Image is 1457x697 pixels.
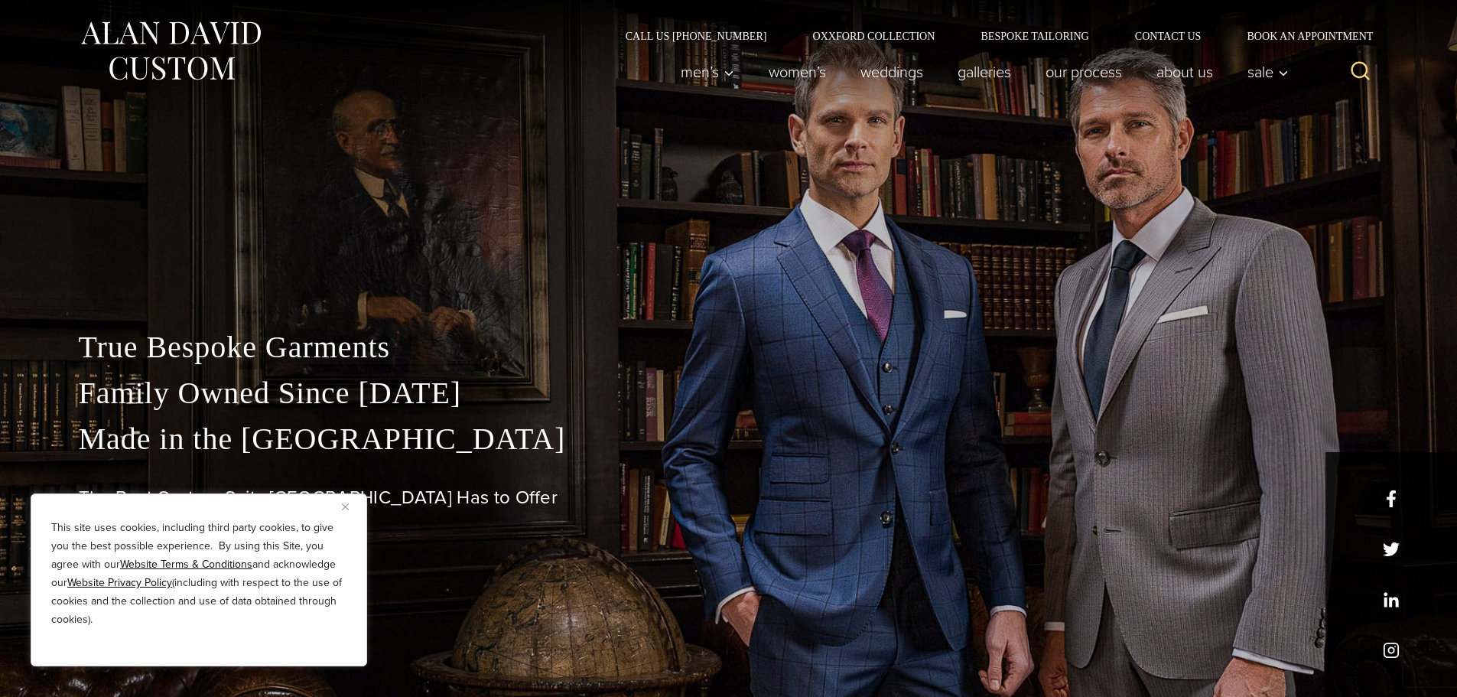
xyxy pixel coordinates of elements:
img: Alan David Custom [79,17,262,85]
a: Website Privacy Policy [67,575,172,591]
a: Bespoke Tailoring [958,31,1111,41]
button: View Search Form [1342,54,1379,90]
p: True Bespoke Garments Family Owned Since [DATE] Made in the [GEOGRAPHIC_DATA] [79,324,1379,462]
span: Men’s [681,64,734,80]
a: Oxxford Collection [789,31,958,41]
a: About Us [1139,57,1230,87]
a: Call Us [PHONE_NUMBER] [603,31,790,41]
button: Close [342,497,360,516]
a: Our Process [1028,57,1139,87]
nav: Primary Navigation [663,57,1296,87]
a: Website Terms & Conditions [120,556,252,572]
span: Sale [1247,64,1289,80]
p: This site uses cookies, including third party cookies, to give you the best possible experience. ... [51,519,346,629]
a: Book an Appointment [1224,31,1378,41]
a: Women’s [751,57,843,87]
a: Contact Us [1112,31,1224,41]
img: Close [342,503,349,510]
h1: The Best Custom Suits [GEOGRAPHIC_DATA] Has to Offer [79,487,1379,509]
a: weddings [843,57,940,87]
nav: Secondary Navigation [603,31,1379,41]
a: Galleries [940,57,1028,87]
